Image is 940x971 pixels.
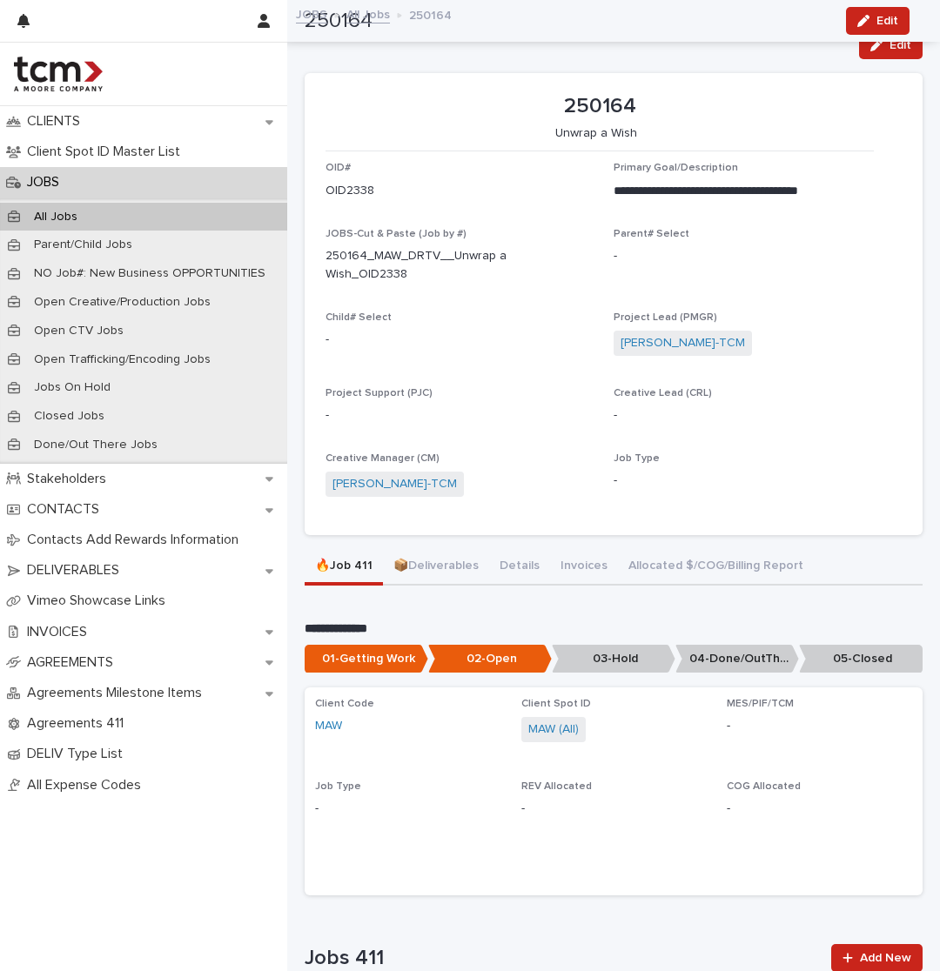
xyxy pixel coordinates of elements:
p: 250164_MAW_DRTV__Unwrap a Wish_OID2338 [326,247,558,284]
span: Project Support (PJC) [326,388,433,398]
span: Edit [890,39,911,51]
a: JOBS [296,3,327,23]
a: [PERSON_NAME]-TCM [621,334,745,352]
span: Primary Goal/Description [614,163,738,173]
button: Details [489,549,550,586]
p: DELIV Type List [20,746,137,762]
span: REV Allocated [521,781,592,792]
p: Open CTV Jobs [20,324,138,338]
p: Jobs On Hold [20,380,124,395]
p: All Jobs [20,210,91,224]
p: Client Spot ID Master List [20,144,194,160]
p: Agreements Milestone Items [20,685,216,701]
p: Closed Jobs [20,409,118,424]
p: - [614,472,888,490]
p: 250164 [409,4,452,23]
p: Contacts Add Rewards Information [20,532,252,548]
p: CONTACTS [20,501,113,518]
span: Parent# Select [614,229,689,239]
p: Open Creative/Production Jobs [20,295,225,310]
span: COG Allocated [727,781,801,792]
span: Job Type [315,781,361,792]
span: Child# Select [326,312,392,323]
p: 01-Getting Work [305,645,428,673]
p: INVOICES [20,624,101,640]
span: OID# [326,163,351,173]
p: 05-Closed [799,645,923,673]
p: JOBS [20,174,73,191]
p: - [326,406,600,425]
img: 4hMmSqQkux38exxPVZHQ [14,57,103,91]
p: Vimeo Showcase Links [20,593,179,609]
a: [PERSON_NAME]-TCM [332,475,457,493]
p: Parent/Child Jobs [20,238,146,252]
p: Stakeholders [20,471,120,487]
p: AGREEMENTS [20,654,127,671]
p: CLIENTS [20,113,94,130]
p: - [614,406,888,425]
p: Open Trafficking/Encoding Jobs [20,352,225,367]
p: 03-Hold [552,645,675,673]
p: OID2338 [326,182,374,200]
p: - [315,800,500,818]
p: 02-Open [428,645,552,673]
a: All Jobs [346,3,390,23]
p: NO Job#: New Business OPPORTUNITIES [20,266,279,281]
p: DELIVERABLES [20,562,133,579]
p: - [727,717,912,735]
button: Edit [859,31,923,59]
p: Unwrap a Wish [326,126,867,141]
button: 🔥Job 411 [305,549,383,586]
span: JOBS-Cut & Paste (Job by #) [326,229,467,239]
a: MAW [315,717,342,735]
p: - [521,800,707,818]
span: Client Spot ID [521,699,591,709]
h1: Jobs 411 [305,946,821,971]
p: - [727,800,912,818]
p: 250164 [326,94,874,119]
a: MAW (All) [528,720,579,739]
span: Add New [860,952,911,964]
p: Agreements 411 [20,715,138,732]
button: 📦Deliverables [383,549,489,586]
p: - [326,331,600,349]
p: Done/Out There Jobs [20,438,171,452]
p: All Expense Codes [20,777,155,794]
button: Allocated $/COG/Billing Report [618,549,814,586]
p: - [614,247,888,265]
p: 04-Done/OutThere [675,645,799,673]
span: Creative Lead (CRL) [614,388,712,398]
button: Invoices [550,549,618,586]
span: Job Type [614,453,660,464]
span: Project Lead (PMGR) [614,312,717,323]
span: MES/PIF/TCM [727,699,794,709]
span: Creative Manager (CM) [326,453,440,464]
span: Client Code [315,699,374,709]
